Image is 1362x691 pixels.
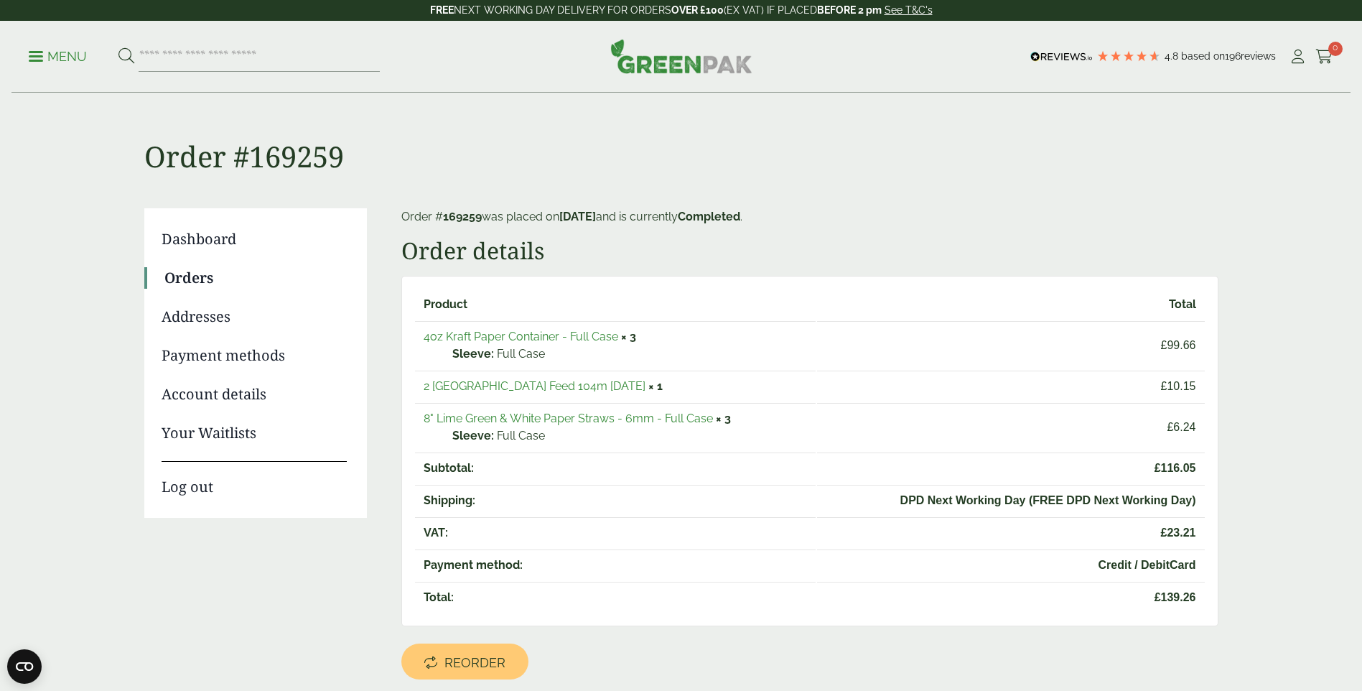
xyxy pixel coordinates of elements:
[452,345,494,363] strong: Sleeve:
[716,412,731,425] strong: × 3
[610,39,752,73] img: GreenPak Supplies
[817,4,882,16] strong: BEFORE 2 pm
[885,4,933,16] a: See T&C's
[162,422,347,444] a: Your Waitlists
[1155,591,1161,603] span: £
[424,412,713,425] a: 8" Lime Green & White Paper Straws - 6mm - Full Case
[559,210,596,223] mark: [DATE]
[1161,527,1167,539] span: £
[648,379,663,393] strong: × 1
[1289,50,1307,64] i: My Account
[452,427,808,445] p: Full Case
[415,289,816,320] th: Product
[678,210,740,223] mark: Completed
[1165,50,1181,62] span: 4.8
[1241,50,1276,62] span: reviews
[817,289,1204,320] th: Total
[1155,462,1161,474] span: £
[826,524,1195,542] span: 23.21
[401,208,1218,226] p: Order # was placed on and is currently .
[401,237,1218,264] h2: Order details
[162,228,347,250] a: Dashboard
[817,485,1204,516] td: DPD Next Working Day (FREE DPD Next Working Day)
[671,4,724,16] strong: OVER £100
[452,345,808,363] p: Full Case
[452,427,494,445] strong: Sleeve:
[415,453,816,483] th: Subtotal:
[1328,42,1343,56] span: 0
[1167,421,1195,433] bdi: 6.24
[164,267,347,289] a: Orders
[1225,50,1241,62] span: 196
[162,306,347,328] a: Addresses
[415,582,816,613] th: Total:
[444,655,505,671] span: Reorder
[826,460,1195,477] span: 116.05
[29,48,87,62] a: Menu
[1161,380,1196,392] bdi: 10.15
[415,549,816,580] th: Payment method:
[162,345,347,366] a: Payment methods
[424,330,618,343] a: 4oz Kraft Paper Container - Full Case
[1167,421,1173,433] span: £
[7,649,42,684] button: Open CMP widget
[1161,339,1167,351] span: £
[443,210,482,223] mark: 169259
[401,644,528,680] a: Reorder
[1030,52,1093,62] img: REVIEWS.io
[1096,50,1161,62] div: 4.79 Stars
[621,330,636,343] strong: × 3
[1181,50,1225,62] span: Based on
[1315,50,1333,64] i: Cart
[424,379,645,393] a: 2 [GEOGRAPHIC_DATA] Feed 104m [DATE]
[1315,46,1333,68] a: 0
[415,485,816,516] th: Shipping:
[162,461,347,498] a: Log out
[162,384,347,405] a: Account details
[1161,380,1167,392] span: £
[29,48,87,65] p: Menu
[144,93,1218,174] h1: Order #169259
[430,4,454,16] strong: FREE
[826,589,1195,606] span: 139.26
[817,549,1204,580] td: Credit / DebitCard
[1161,339,1196,351] bdi: 99.66
[415,517,816,548] th: VAT:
